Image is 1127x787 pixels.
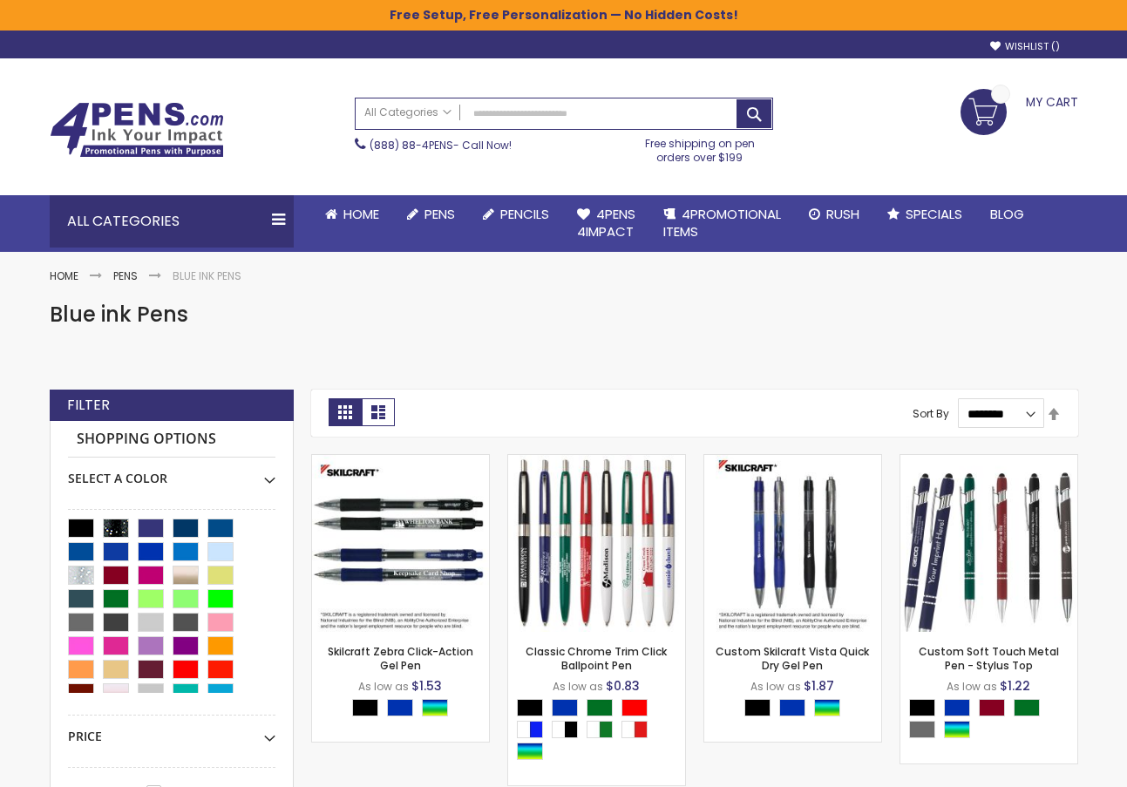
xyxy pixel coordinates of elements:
[873,195,976,234] a: Specials
[826,205,859,223] span: Rush
[979,699,1005,716] div: Burgundy
[913,406,949,421] label: Sort By
[422,699,448,716] div: Assorted
[553,679,603,694] span: As low as
[649,195,795,252] a: 4PROMOTIONALITEMS
[704,454,881,469] a: Custom Skilcraft Vista Quick Dry Gel Pen
[387,699,413,716] div: Blue
[311,195,393,234] a: Home
[750,679,801,694] span: As low as
[356,98,460,127] a: All Categories
[508,455,685,632] img: Classic Chrome Trim Click Ballpoint Pen
[944,721,970,738] div: Assorted
[312,455,489,632] img: Skilcraft Zebra Click-Action Gel Pen
[1000,677,1030,695] span: $1.22
[587,721,613,738] div: White|Green
[508,454,685,469] a: Classic Chrome Trim Click Ballpoint Pen
[329,398,362,426] strong: Grid
[563,195,649,252] a: 4Pens4impact
[173,268,241,283] strong: Blue ink Pens
[795,195,873,234] a: Rush
[50,195,294,248] div: All Categories
[411,677,442,695] span: $1.53
[517,699,543,716] div: Black
[50,301,1078,329] h1: Blue ink Pens
[50,268,78,283] a: Home
[663,205,781,241] span: 4PROMOTIONAL ITEMS
[779,699,805,716] div: Blue
[990,40,1060,53] a: Wishlist
[944,699,970,716] div: Blue
[900,455,1077,632] img: Custom Soft Touch Metal Pen - Stylus Top
[814,699,840,716] div: Assorted
[909,699,1077,743] div: Select A Color
[990,205,1024,223] span: Blog
[352,699,378,716] div: Black
[68,716,275,745] div: Price
[500,205,549,223] span: Pencils
[716,644,869,673] a: Custom Skilcraft Vista Quick Dry Gel Pen
[947,679,997,694] span: As low as
[517,721,543,738] div: White|Blue
[587,699,613,716] div: Green
[909,721,935,738] div: Grey
[469,195,563,234] a: Pencils
[352,699,457,721] div: Select A Color
[370,138,512,153] span: - Call Now!
[744,699,849,721] div: Select A Color
[424,205,455,223] span: Pens
[906,205,962,223] span: Specials
[517,743,543,760] div: Assorted
[1014,699,1040,716] div: Green
[364,105,451,119] span: All Categories
[552,721,578,738] div: White|Black
[50,102,224,158] img: 4Pens Custom Pens and Promotional Products
[526,644,667,673] a: Classic Chrome Trim Click Ballpoint Pen
[517,699,685,764] div: Select A Color
[358,679,409,694] span: As low as
[68,421,275,458] strong: Shopping Options
[627,130,773,165] div: Free shipping on pen orders over $199
[343,205,379,223] span: Home
[909,699,935,716] div: Black
[621,721,648,738] div: White|Red
[577,205,635,241] span: 4Pens 4impact
[919,644,1059,673] a: Custom Soft Touch Metal Pen - Stylus Top
[744,699,771,716] div: Black
[976,195,1038,234] a: Blog
[370,138,453,153] a: (888) 88-4PENS
[68,458,275,487] div: Select A Color
[312,454,489,469] a: Skilcraft Zebra Click-Action Gel Pen
[704,455,881,632] img: Custom Skilcraft Vista Quick Dry Gel Pen
[804,677,834,695] span: $1.87
[621,699,648,716] div: Red
[328,644,473,673] a: Skilcraft Zebra Click-Action Gel Pen
[67,396,110,415] strong: Filter
[606,677,640,695] span: $0.83
[393,195,469,234] a: Pens
[552,699,578,716] div: Blue
[900,454,1077,469] a: Custom Soft Touch Metal Pen - Stylus Top
[113,268,138,283] a: Pens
